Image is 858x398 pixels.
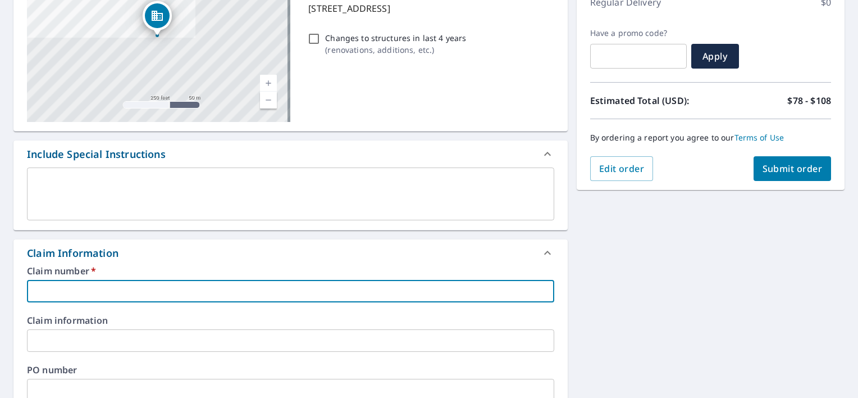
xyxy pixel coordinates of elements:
[27,365,554,374] label: PO number
[590,156,654,181] button: Edit order
[590,28,687,38] label: Have a promo code?
[734,132,784,143] a: Terms of Use
[325,44,466,56] p: ( renovations, additions, etc. )
[590,133,831,143] p: By ordering a report you agree to our
[700,50,730,62] span: Apply
[260,92,277,108] a: Current Level 17, Zoom Out
[590,94,711,107] p: Estimated Total (USD):
[27,266,554,275] label: Claim number
[763,162,823,175] span: Submit order
[754,156,832,181] button: Submit order
[13,141,568,168] div: Include Special Instructions
[787,94,831,107] p: $78 - $108
[308,2,549,15] p: [STREET_ADDRESS]
[13,239,568,266] div: Claim Information
[325,32,466,44] p: Changes to structures in last 4 years
[27,316,554,325] label: Claim information
[27,246,118,261] div: Claim Information
[143,1,172,36] div: Dropped pin, building 1, Commercial property, 1111 Indian Lake Dr Elkview, WV 25071
[691,44,739,69] button: Apply
[599,162,645,175] span: Edit order
[260,75,277,92] a: Current Level 17, Zoom In
[27,147,166,162] div: Include Special Instructions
